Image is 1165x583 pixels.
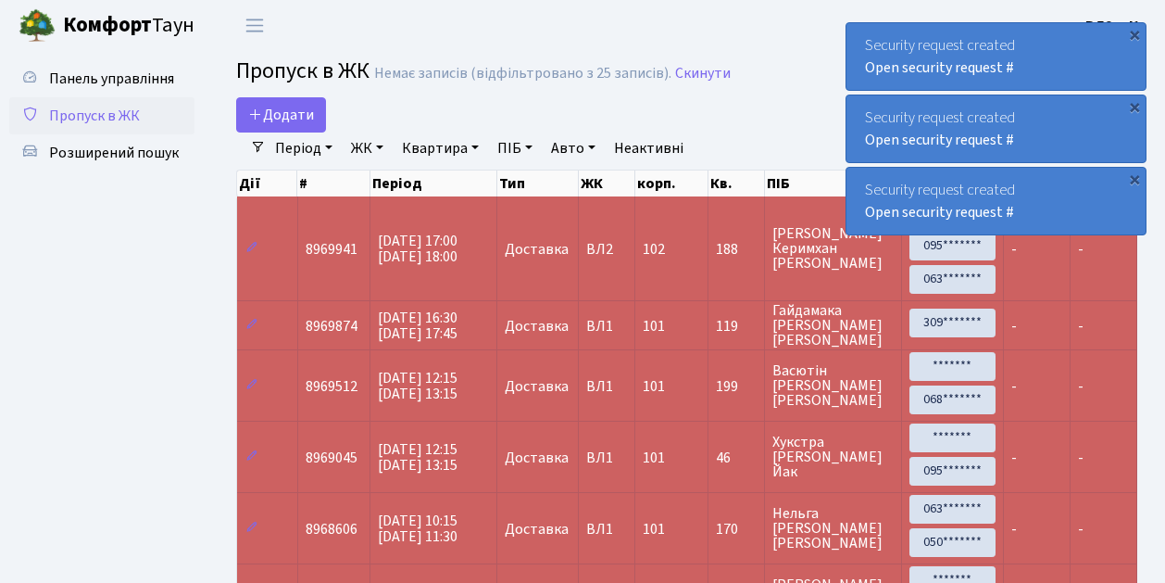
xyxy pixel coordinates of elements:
th: ЖК [579,171,635,196]
a: Open security request # [865,202,1014,222]
span: Таун [63,10,194,42]
span: [DATE] 12:15 [DATE] 13:15 [378,439,457,475]
span: - [1078,239,1084,260]
a: Період [268,133,340,164]
span: Доставка [505,379,569,394]
span: Васютін [PERSON_NAME] [PERSON_NAME] [772,363,894,408]
span: 8969512 [306,376,357,397]
span: - [1078,316,1084,336]
a: Додати [236,97,326,133]
div: Немає записів (відфільтровано з 25 записів). [374,65,671,82]
span: ВЛ1 [586,522,627,537]
span: - [1078,448,1084,468]
a: Скинути [675,65,731,82]
span: Пропуск в ЖК [236,55,370,87]
span: 199 [716,379,756,394]
span: 101 [643,519,665,539]
button: Переключити навігацію [232,10,278,41]
span: - [1011,316,1017,336]
a: ВЛ2 -. К. [1085,15,1143,37]
a: ПІБ [490,133,540,164]
div: Security request created [846,168,1146,234]
div: × [1125,25,1144,44]
span: [DATE] 10:15 [DATE] 11:30 [378,511,457,547]
th: Кв. [708,171,764,196]
b: ВЛ2 -. К. [1085,16,1143,36]
span: [PERSON_NAME] Керимхан [PERSON_NAME] [772,226,894,271]
span: Доставка [505,319,569,334]
img: logo.png [19,7,56,44]
span: [DATE] 12:15 [DATE] 13:15 [378,368,457,404]
a: Неактивні [607,133,691,164]
span: 101 [643,376,665,397]
a: Авто [544,133,603,164]
span: Пропуск в ЖК [49,106,140,126]
span: [DATE] 16:30 [DATE] 17:45 [378,308,457,344]
a: Розширений пошук [9,134,194,171]
div: Security request created [846,23,1146,90]
span: Розширений пошук [49,143,179,163]
span: Гайдамака [PERSON_NAME] [PERSON_NAME] [772,303,894,348]
span: - [1078,376,1084,397]
span: [DATE] 17:00 [DATE] 18:00 [378,231,457,267]
span: Доставка [505,522,569,537]
span: - [1011,519,1017,539]
div: × [1125,170,1144,188]
a: Панель управління [9,60,194,97]
b: Комфорт [63,10,152,40]
span: Хукстра [PERSON_NAME] Йак [772,435,894,479]
span: 8969941 [306,239,357,260]
span: 46 [716,450,756,465]
div: Security request created [846,95,1146,162]
th: Дії [237,171,297,196]
span: ВЛ1 [586,450,627,465]
span: - [1011,448,1017,468]
th: Тип [497,171,579,196]
th: # [297,171,370,196]
span: ВЛ2 [586,242,627,257]
th: корп. [635,171,708,196]
span: 101 [643,316,665,336]
th: ПІБ [765,171,902,196]
span: Додати [248,105,314,125]
span: Панель управління [49,69,174,89]
div: × [1125,97,1144,116]
span: Доставка [505,450,569,465]
span: Нельга [PERSON_NAME] [PERSON_NAME] [772,506,894,551]
span: 101 [643,448,665,468]
span: 102 [643,239,665,260]
a: Open security request # [865,130,1014,150]
span: - [1011,239,1017,260]
span: 8969045 [306,448,357,468]
span: Доставка [505,242,569,257]
span: - [1078,519,1084,539]
span: 8969874 [306,316,357,336]
a: Пропуск в ЖК [9,97,194,134]
span: 170 [716,522,756,537]
th: Період [370,171,497,196]
a: Квартира [395,133,486,164]
span: 188 [716,242,756,257]
span: ВЛ1 [586,379,627,394]
span: ВЛ1 [586,319,627,334]
span: 119 [716,319,756,334]
span: 8968606 [306,519,357,539]
a: ЖК [344,133,391,164]
span: - [1011,376,1017,397]
a: Open security request # [865,57,1014,78]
